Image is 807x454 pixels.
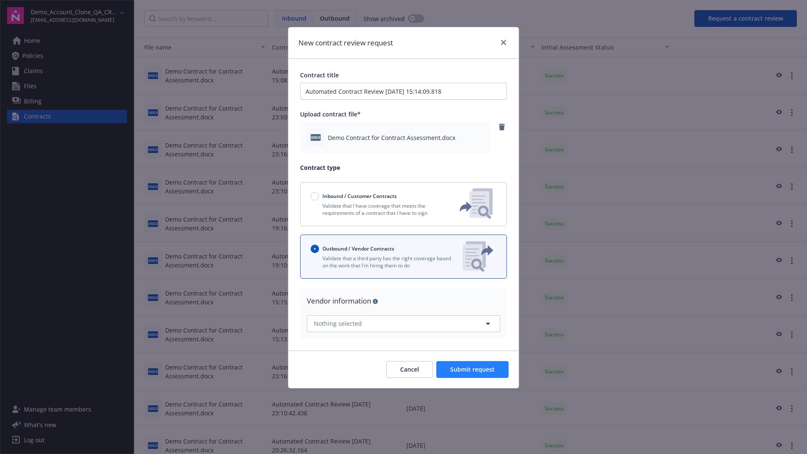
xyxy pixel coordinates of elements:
a: remove [497,122,507,132]
span: Outbound / Vendor Contracts [322,245,394,252]
button: Nothing selected [307,315,500,332]
span: Inbound / Customer Contracts [322,193,397,200]
span: Submit request [450,365,495,373]
p: Contract type [300,163,507,172]
div: Vendor information [307,296,500,306]
span: Contract title [300,71,339,79]
button: Outbound / Vendor ContractsValidate that a third party has the right coverage based on the work t... [300,235,507,279]
a: close [498,37,509,48]
span: Cancel [400,365,419,373]
span: Nothing selected [314,319,362,328]
span: Demo Contract for Contract Assessment.docx [328,133,455,142]
input: Outbound / Vendor Contracts [311,245,319,253]
input: Enter a title for this contract [300,83,507,100]
p: Validate that I have coverage that meets the requirements of a contract that I have to sign [311,202,446,216]
h1: New contract review request [298,37,393,48]
span: Upload contract file* [300,110,361,118]
span: docx [311,134,321,140]
button: Inbound / Customer ContractsValidate that I have coverage that meets the requirements of a contra... [300,182,507,226]
button: Cancel [386,361,433,378]
p: Validate that a third party has the right coverage based on the work that I'm hiring them to do [311,255,456,269]
input: Inbound / Customer Contracts [311,192,319,201]
button: Submit request [436,361,509,378]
